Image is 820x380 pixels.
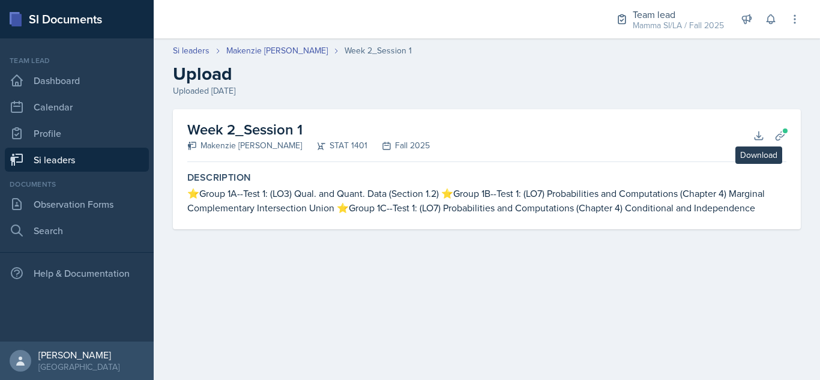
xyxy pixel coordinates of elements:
[187,119,430,140] h2: Week 2_Session 1
[5,95,149,119] a: Calendar
[633,19,724,32] div: Mamma SI/LA / Fall 2025
[173,63,801,85] h2: Upload
[302,139,367,152] div: STAT 1401
[5,55,149,66] div: Team lead
[226,44,328,57] a: Makenzie [PERSON_NAME]
[5,148,149,172] a: Si leaders
[5,192,149,216] a: Observation Forms
[173,85,801,97] div: Uploaded [DATE]
[38,361,119,373] div: [GEOGRAPHIC_DATA]
[5,68,149,92] a: Dashboard
[5,121,149,145] a: Profile
[748,125,770,146] button: Download
[187,139,302,152] div: Makenzie [PERSON_NAME]
[38,349,119,361] div: [PERSON_NAME]
[5,179,149,190] div: Documents
[5,261,149,285] div: Help & Documentation
[5,219,149,243] a: Search
[345,44,412,57] div: Week 2_Session 1
[367,139,430,152] div: Fall 2025
[187,186,786,215] div: ⭐Group 1A--Test 1: (LO3) Qual. and Quant. Data (Section 1.2) ⭐Group 1B--Test 1: (LO7) Probabiliti...
[173,44,210,57] a: Si leaders
[187,172,786,184] label: Description
[633,7,724,22] div: Team lead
